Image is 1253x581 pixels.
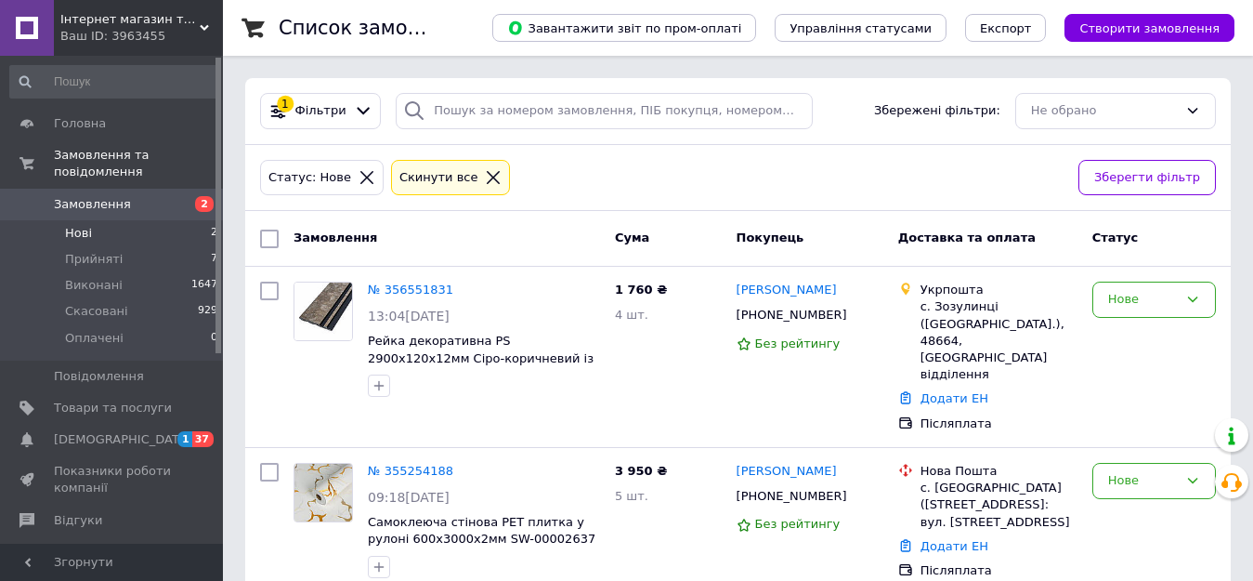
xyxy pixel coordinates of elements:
span: Замовлення [294,231,377,244]
div: Ваш ID: 3963455 [60,28,223,45]
span: Товари та послуги [54,400,172,416]
span: 2 [195,196,214,212]
span: Показники роботи компанії [54,463,172,496]
span: 1647 [191,277,217,294]
span: Статус [1092,231,1139,244]
a: № 355254188 [368,464,453,478]
span: Завантажити звіт по пром-оплаті [507,20,741,36]
span: Відгуки [54,512,102,529]
span: Створити замовлення [1079,21,1220,35]
span: 7 [211,251,217,268]
span: Cума [615,231,649,244]
span: 13:04[DATE] [368,309,450,324]
button: Створити замовлення [1064,14,1234,42]
div: Нове [1108,471,1178,491]
span: Покупець [737,231,804,244]
input: Пошук [9,65,219,99]
span: 1 [177,431,192,447]
span: Фільтри [295,102,346,120]
div: 1 [277,96,294,112]
span: Прийняті [65,251,123,268]
button: Експорт [965,14,1047,42]
span: [DEMOGRAPHIC_DATA] [54,431,191,448]
a: Рейка декоративна PS 2900х120х12мм Сіро-коричневий із золотими вкрапленнями SW-00002138 [368,334,594,400]
div: Статус: Нове [265,168,355,188]
span: 0 [211,330,217,347]
span: Виконані [65,277,123,294]
span: Без рейтингу [755,337,841,350]
button: Завантажити звіт по пром-оплаті [492,14,756,42]
span: 2 [211,225,217,242]
button: Управління статусами [775,14,946,42]
span: 37 [192,431,214,447]
a: Самоклеюча стінова PET плитка у рулоні 600х3000х2мм SW-00002637 [368,515,595,547]
div: с. Зозулинці ([GEOGRAPHIC_DATA].), 48664, [GEOGRAPHIC_DATA] відділення [920,298,1077,383]
span: 4 шт. [615,308,648,322]
div: Нова Пошта [920,463,1077,480]
span: Головна [54,115,106,132]
div: Післяплата [920,562,1077,579]
span: [PHONE_NUMBER] [737,308,847,322]
div: с. [GEOGRAPHIC_DATA] ([STREET_ADDRESS]: вул. [STREET_ADDRESS] [920,480,1077,531]
span: Інтернет магазин товарів для дому - 3D-Sticker Wall [60,11,200,28]
a: [PERSON_NAME] [737,463,837,481]
img: Фото товару [294,283,352,340]
span: 5 шт. [615,489,648,503]
a: Додати ЕН [920,391,988,405]
span: 3 950 ₴ [615,464,667,478]
a: Фото товару [294,463,353,522]
span: [PHONE_NUMBER] [737,489,847,503]
span: Збережені фільтри: [874,102,1000,120]
span: Доставка та оплата [898,231,1036,244]
a: [PERSON_NAME] [737,282,837,299]
span: Замовлення та повідомлення [54,147,223,180]
div: Післяплата [920,416,1077,432]
span: Без рейтингу [755,517,841,531]
a: Додати ЕН [920,539,988,553]
span: Нові [65,225,92,242]
span: Управління статусами [790,21,932,35]
div: Не обрано [1031,101,1178,121]
span: Експорт [980,21,1032,35]
a: Фото товару [294,282,353,341]
span: Замовлення [54,196,131,213]
span: Зберегти фільтр [1094,168,1200,188]
span: 09:18[DATE] [368,490,450,505]
div: Укрпошта [920,282,1077,298]
span: Повідомлення [54,368,144,385]
button: Зберегти фільтр [1078,160,1216,196]
span: Оплачені [65,330,124,347]
img: Фото товару [294,464,352,522]
a: Створити замовлення [1046,20,1234,34]
a: № 356551831 [368,283,453,297]
input: Пошук за номером замовлення, ПІБ покупця, номером телефону, Email, номером накладної [396,93,812,129]
span: 1 760 ₴ [615,283,667,297]
div: Нове [1108,290,1178,310]
span: Скасовані [65,303,128,320]
div: Cкинути все [396,168,482,188]
h1: Список замовлень [279,17,467,39]
span: 929 [198,303,217,320]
